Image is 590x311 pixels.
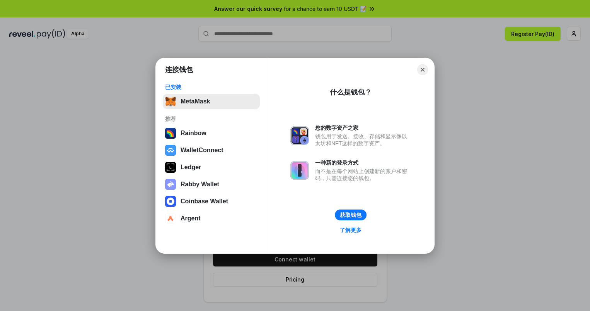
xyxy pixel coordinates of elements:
div: Coinbase Wallet [181,198,228,205]
div: 钱包用于发送、接收、存储和显示像以太坊和NFT这样的数字资产。 [315,133,411,147]
img: svg+xml,%3Csvg%20width%3D%22120%22%20height%3D%22120%22%20viewBox%3D%220%200%20120%20120%22%20fil... [165,128,176,139]
img: svg+xml,%3Csvg%20width%3D%2228%22%20height%3D%2228%22%20viewBox%3D%220%200%2028%2028%22%20fill%3D... [165,196,176,207]
div: 一种新的登录方式 [315,159,411,166]
a: 了解更多 [335,225,366,235]
div: 了解更多 [340,227,362,234]
button: Rabby Wallet [163,177,260,192]
div: Ledger [181,164,201,171]
button: Coinbase Wallet [163,194,260,209]
img: svg+xml,%3Csvg%20xmlns%3D%22http%3A%2F%2Fwww.w3.org%2F2000%2Fsvg%22%20fill%3D%22none%22%20viewBox... [290,161,309,180]
div: 而不是在每个网站上创建新的账户和密码，只需连接您的钱包。 [315,168,411,182]
img: svg+xml,%3Csvg%20width%3D%2228%22%20height%3D%2228%22%20viewBox%3D%220%200%2028%2028%22%20fill%3D... [165,145,176,156]
div: 获取钱包 [340,211,362,218]
img: svg+xml,%3Csvg%20fill%3D%22none%22%20height%3D%2233%22%20viewBox%3D%220%200%2035%2033%22%20width%... [165,96,176,107]
img: svg+xml,%3Csvg%20xmlns%3D%22http%3A%2F%2Fwww.w3.org%2F2000%2Fsvg%22%20fill%3D%22none%22%20viewBox... [290,126,309,145]
img: svg+xml,%3Csvg%20xmlns%3D%22http%3A%2F%2Fwww.w3.org%2F2000%2Fsvg%22%20width%3D%2228%22%20height%3... [165,162,176,173]
img: svg+xml,%3Csvg%20width%3D%2228%22%20height%3D%2228%22%20viewBox%3D%220%200%2028%2028%22%20fill%3D... [165,213,176,224]
div: Rabby Wallet [181,181,219,188]
img: svg+xml,%3Csvg%20xmlns%3D%22http%3A%2F%2Fwww.w3.org%2F2000%2Fsvg%22%20fill%3D%22none%22%20viewBox... [165,179,176,190]
div: 什么是钱包？ [330,88,372,97]
div: 已安装 [165,84,257,91]
button: WalletConnect [163,143,260,158]
button: Argent [163,211,260,226]
div: Rainbow [181,130,206,137]
button: 获取钱包 [335,210,367,220]
button: Rainbow [163,125,260,141]
div: WalletConnect [181,147,223,154]
div: MetaMask [181,98,210,105]
div: 您的数字资产之家 [315,124,411,131]
div: Argent [181,215,201,222]
button: MetaMask [163,94,260,109]
button: Ledger [163,160,260,175]
div: 推荐 [165,115,257,122]
button: Close [417,64,428,75]
h1: 连接钱包 [165,65,193,74]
